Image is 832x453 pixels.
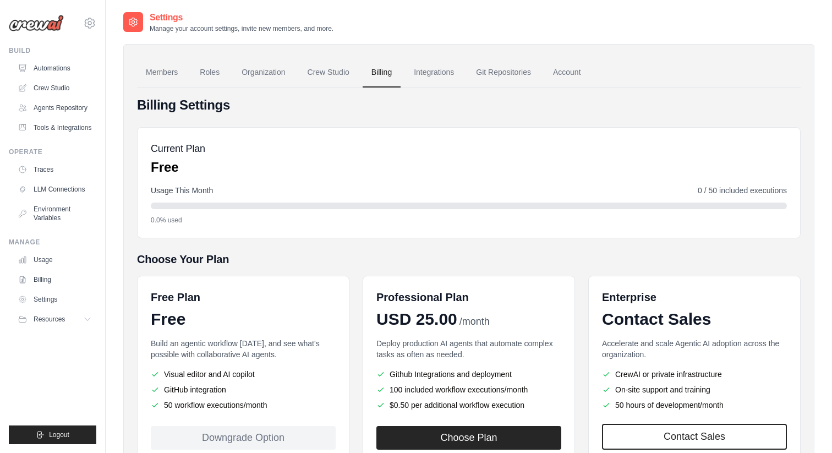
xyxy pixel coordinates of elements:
a: Integrations [405,58,463,88]
p: Deploy production AI agents that automate complex tasks as often as needed. [376,338,561,360]
li: Github Integrations and deployment [376,369,561,380]
div: Contact Sales [602,309,787,329]
div: Operate [9,148,96,156]
li: GitHub integration [151,384,336,395]
h4: Billing Settings [137,96,801,114]
a: Traces [13,161,96,178]
a: Contact Sales [602,424,787,450]
h6: Professional Plan [376,290,469,305]
li: $0.50 per additional workflow execution [376,400,561,411]
a: Billing [13,271,96,288]
li: 100 included workflow executions/month [376,384,561,395]
h6: Enterprise [602,290,787,305]
a: Roles [191,58,228,88]
a: Billing [363,58,401,88]
a: Git Repositories [467,58,540,88]
div: Manage [9,238,96,247]
span: USD 25.00 [376,309,457,329]
li: CrewAI or private infrastructure [602,369,787,380]
li: 50 hours of development/month [602,400,787,411]
p: Build an agentic workflow [DATE], and see what's possible with collaborative AI agents. [151,338,336,360]
p: Manage your account settings, invite new members, and more. [150,24,333,33]
h6: Free Plan [151,290,200,305]
li: 50 workflow executions/month [151,400,336,411]
p: Free [151,159,205,176]
h5: Choose Your Plan [137,252,801,267]
a: Usage [13,251,96,269]
a: Settings [13,291,96,308]
span: 0 / 50 included executions [698,185,787,196]
p: Accelerate and scale Agentic AI adoption across the organization. [602,338,787,360]
h2: Settings [150,11,333,24]
button: Logout [9,425,96,444]
a: LLM Connections [13,181,96,198]
span: /month [459,314,490,329]
a: Crew Studio [13,79,96,97]
span: 0.0% used [151,216,182,225]
li: On-site support and training [602,384,787,395]
a: Environment Variables [13,200,96,227]
button: Choose Plan [376,426,561,450]
a: Members [137,58,187,88]
a: Crew Studio [299,58,358,88]
span: Resources [34,315,65,324]
li: Visual editor and AI copilot [151,369,336,380]
a: Tools & Integrations [13,119,96,137]
div: Downgrade Option [151,426,336,450]
img: Logo [9,15,64,31]
a: Automations [13,59,96,77]
a: Agents Repository [13,99,96,117]
h5: Current Plan [151,141,205,156]
span: Logout [49,430,69,439]
div: Build [9,46,96,55]
button: Resources [13,310,96,328]
a: Account [544,58,590,88]
span: Usage This Month [151,185,213,196]
div: Free [151,309,336,329]
a: Organization [233,58,294,88]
